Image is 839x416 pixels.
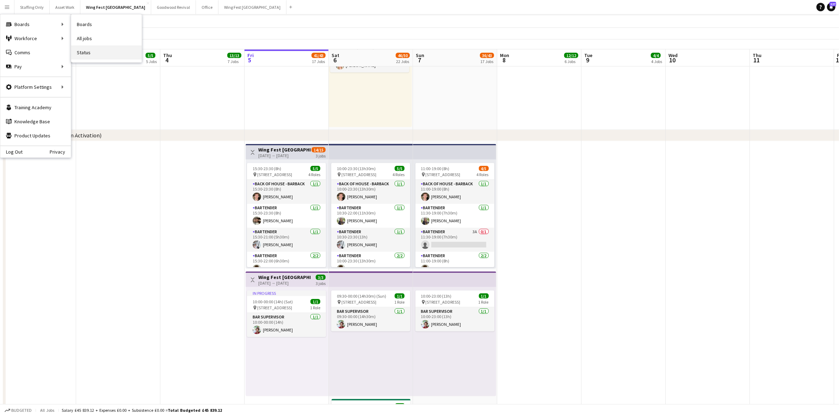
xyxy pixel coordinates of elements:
[168,408,222,413] span: Total Budgeted £45 839.12
[257,305,292,310] span: [STREET_ADDRESS]
[415,163,494,267] div: 11:00-19:00 (8h)4/5 [STREET_ADDRESS]4 RolesBack of House - Barback1/111:00-19:00 (8h)[PERSON_NAME...
[395,166,405,171] span: 5/5
[253,299,293,304] span: 10:00-00:00 (14h) (Sat)
[477,172,489,177] span: 4 Roles
[415,56,424,64] span: 7
[39,408,56,413] span: All jobs
[337,293,386,299] span: 09:30-00:00 (14h30m) (Sun)
[331,308,410,331] app-card-role: Bar Supervisor1/109:30-00:00 (14h30m)[PERSON_NAME]
[331,204,410,228] app-card-role: Bartender1/110:30-22:00 (11h30m)[PERSON_NAME]
[752,56,761,64] span: 11
[310,305,320,310] span: 1 Role
[415,252,494,286] app-card-role: Bartender2/211:00-19:00 (8h)[PERSON_NAME]
[71,17,142,31] a: Boards
[162,56,172,64] span: 4
[146,53,155,58] span: 5/5
[247,252,326,286] app-card-role: Bartender2/215:30-22:00 (6h30m)[PERSON_NAME]
[247,291,326,337] app-job-card: In progress10:00-00:00 (14h) (Sat)1/1 [STREET_ADDRESS]1 RoleBar Supervisor1/110:00-00:00 (14h)[PE...
[583,56,592,64] span: 9
[395,293,405,299] span: 1/1
[651,59,662,64] div: 4 Jobs
[0,100,71,114] a: Training Academy
[584,52,592,58] span: Tue
[394,299,405,305] span: 1 Role
[218,0,286,14] button: Wing Fest [GEOGRAPHIC_DATA]
[332,52,339,58] span: Sat
[479,293,489,299] span: 1/1
[247,52,254,58] span: Fri
[480,53,494,58] span: 36/43
[50,149,71,155] a: Privacy
[415,228,494,252] app-card-role: Bartender3A0/111:30-19:00 (7h30m)
[0,80,71,94] div: Platform Settings
[337,403,376,409] span: 10:30-22:00 (11h30m)
[426,299,461,305] span: [STREET_ADDRESS]
[827,3,835,11] a: 127
[247,228,326,252] app-card-role: Bartender1/115:30-21:00 (5h30m)[PERSON_NAME]
[499,56,509,64] span: 8
[341,299,376,305] span: [STREET_ADDRESS]
[11,408,32,413] span: Budgeted
[163,52,172,58] span: Thu
[196,0,218,14] button: Office
[564,53,578,58] span: 12/12
[151,0,196,14] button: Goodwood Revival
[253,166,281,171] span: 15:30-23:30 (8h)
[258,147,311,153] h3: Wing Fest [GEOGRAPHIC_DATA] - [GEOGRAPHIC_DATA] Activation
[0,114,71,129] a: Knowledge Base
[396,59,409,64] div: 22 Jobs
[247,204,326,228] app-card-role: Bartender1/115:30-23:30 (8h)[PERSON_NAME]
[146,59,157,64] div: 5 Jobs
[0,45,71,60] a: Comms
[316,153,326,159] div: 3 jobs
[415,204,494,228] app-card-role: Bartender1/111:30-19:00 (7h30m)[PERSON_NAME]
[71,45,142,60] a: Status
[337,166,376,171] span: 10:00-23:30 (13h30m)
[258,153,311,158] div: [DATE] → [DATE]
[14,0,50,14] button: Staffing Only
[258,280,311,286] div: [DATE] → [DATE]
[341,172,376,177] span: [STREET_ADDRESS]
[308,172,320,177] span: 4 Roles
[668,52,678,58] span: Wed
[311,147,326,153] span: 14/15
[829,2,836,6] span: 127
[426,172,461,177] span: [STREET_ADDRESS]
[0,149,23,155] a: Log Out
[247,291,326,296] div: In progress
[480,59,494,64] div: 17 Jobs
[312,59,325,64] div: 17 Jobs
[0,60,71,74] div: Pay
[415,180,494,204] app-card-role: Back of House - Barback1/111:00-19:00 (8h)[PERSON_NAME]
[71,31,142,45] a: All jobs
[247,163,326,267] div: 15:30-23:30 (8h)5/5 [STREET_ADDRESS]4 RolesBack of House - Barback1/115:30-23:30 (8h)[PERSON_NAME...
[310,166,320,171] span: 5/5
[421,293,452,299] span: 10:00-23:00 (13h)
[479,166,489,171] span: 4/5
[753,52,761,58] span: Thu
[258,274,311,280] h3: Wing Fest [GEOGRAPHIC_DATA] - [GEOGRAPHIC_DATA] Activation
[62,408,222,413] div: Salary £45 839.12 + Expenses £0.00 + Subsistence £0.00 =
[316,280,326,286] div: 3 jobs
[0,17,71,31] div: Boards
[4,406,33,414] button: Budgeted
[421,166,450,171] span: 11:00-19:00 (8h)
[667,56,678,64] span: 10
[396,53,410,58] span: 46/50
[247,180,326,204] app-card-role: Back of House - Barback1/115:30-23:30 (8h)[PERSON_NAME]
[331,291,410,331] app-job-card: 09:30-00:00 (14h30m) (Sun)1/1 [STREET_ADDRESS]1 RoleBar Supervisor1/109:30-00:00 (14h30m)[PERSON_...
[247,313,326,337] app-card-role: Bar Supervisor1/110:00-00:00 (14h)[PERSON_NAME]
[0,31,71,45] div: Workforce
[415,291,494,331] app-job-card: 10:00-23:00 (13h)1/1 [STREET_ADDRESS]1 RoleBar Supervisor1/110:00-23:00 (13h)[PERSON_NAME]
[228,59,241,64] div: 7 Jobs
[416,52,424,58] span: Sun
[393,172,405,177] span: 4 Roles
[311,53,326,58] span: 41/43
[310,299,320,304] span: 1/1
[80,0,151,14] button: Wing Fest [GEOGRAPHIC_DATA]
[331,163,410,267] app-job-card: 10:00-23:30 (13h30m)5/5 [STREET_ADDRESS]4 RolesBack of House - Barback1/110:00-23:30 (13h30m)[PER...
